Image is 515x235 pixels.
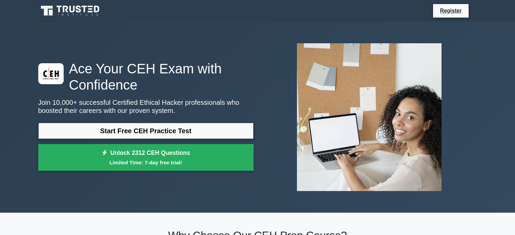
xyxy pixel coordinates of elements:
[38,61,254,93] h1: Ace Your CEH Exam with Confidence
[38,98,254,115] p: Join 10,000+ successful Certified Ethical Hacker professionals who boosted their careers with our...
[38,144,254,171] a: Unlock 2312 CEH QuestionsLimited Time: 7-day free trial!
[47,159,245,166] small: Limited Time: 7-day free trial!
[436,6,466,15] a: Register
[38,123,254,139] a: Start Free CEH Practice Test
